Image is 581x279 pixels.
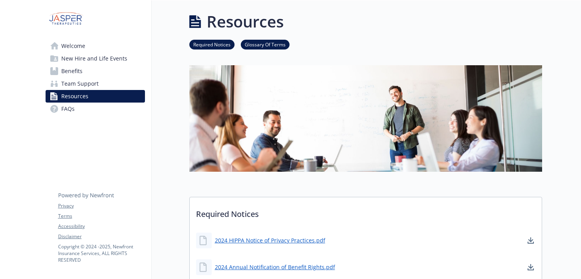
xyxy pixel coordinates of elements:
p: Required Notices [190,197,542,226]
p: Copyright © 2024 - 2025 , Newfront Insurance Services, ALL RIGHTS RESERVED [58,243,145,263]
span: FAQs [61,103,75,115]
a: Resources [46,90,145,103]
a: Disclaimer [58,233,145,240]
a: 2024 HIPPA Notice of Privacy Practices.pdf [215,236,325,244]
a: New Hire and Life Events [46,52,145,65]
a: Welcome [46,40,145,52]
span: Resources [61,90,88,103]
a: FAQs [46,103,145,115]
a: Terms [58,213,145,220]
a: download document [526,236,535,245]
h1: Resources [207,10,284,33]
span: Welcome [61,40,85,52]
a: Accessibility [58,223,145,230]
a: 2024 Annual Notification of Benefit Rights.pdf [215,263,335,271]
a: Glossary Of Terms [241,40,290,48]
a: download document [526,262,535,272]
a: Benefits [46,65,145,77]
span: Benefits [61,65,82,77]
a: Team Support [46,77,145,90]
a: Privacy [58,202,145,209]
img: resources page banner [189,65,542,171]
span: Team Support [61,77,99,90]
a: Required Notices [189,40,235,48]
span: New Hire and Life Events [61,52,127,65]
